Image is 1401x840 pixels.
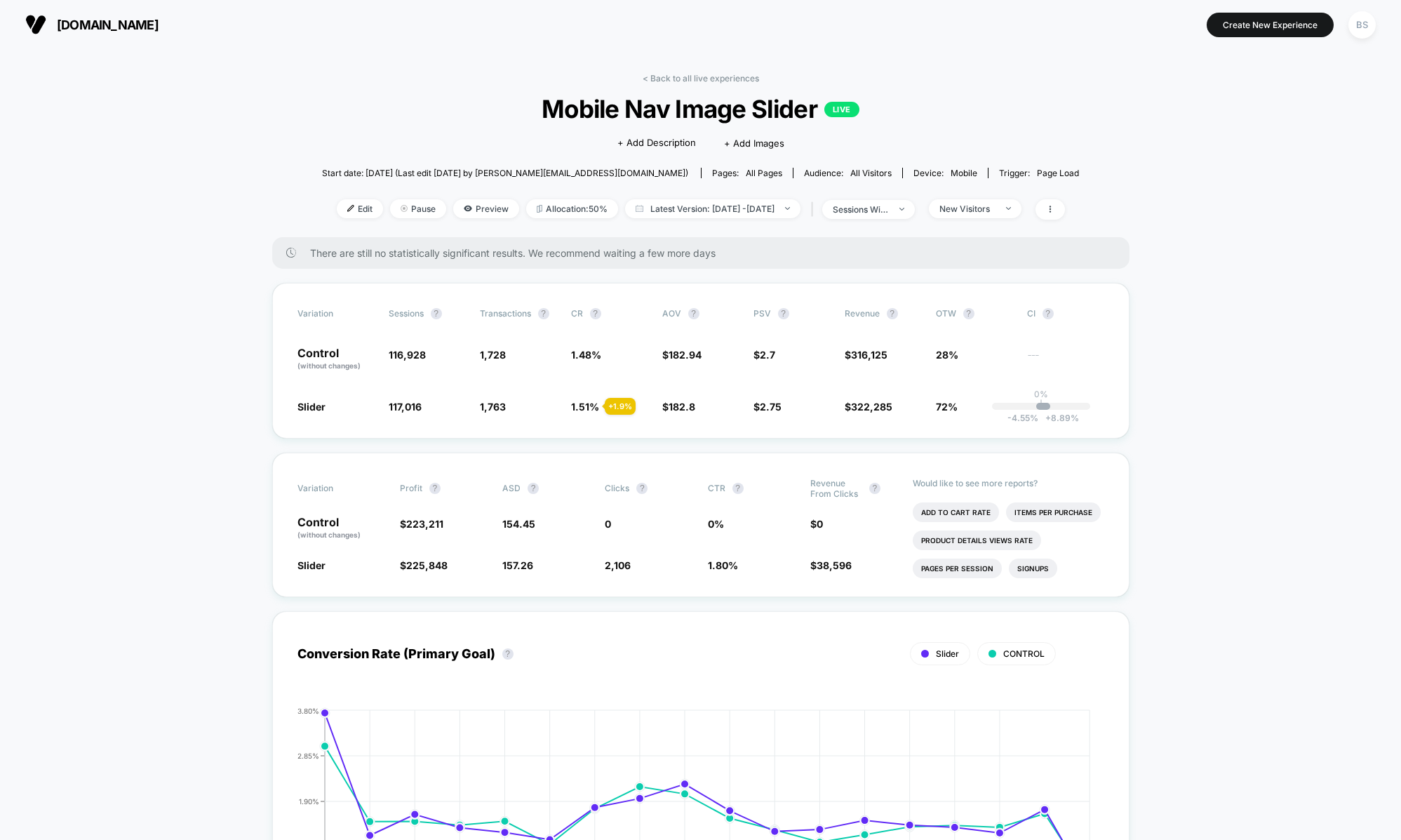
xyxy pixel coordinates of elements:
span: 116,928 [389,349,426,361]
span: Variation [297,478,375,499]
span: + [1045,413,1051,423]
li: Product Details Views Rate [913,531,1041,550]
img: end [899,208,904,211]
span: CONTROL [1003,648,1045,659]
span: | [807,199,822,220]
span: Clicks [605,483,629,493]
span: 72% [936,401,958,413]
span: $ [810,559,852,571]
span: Start date: [DATE] (Last edit [DATE] by [PERSON_NAME][EMAIL_ADDRESS][DOMAIN_NAME]) [322,168,688,178]
span: Transactions [480,308,531,319]
span: 0 % [708,518,724,530]
span: 225,848 [406,559,448,571]
button: Create New Experience [1207,13,1334,37]
span: Slider [297,559,326,571]
button: ? [887,308,898,319]
div: Pages: [712,168,782,178]
li: Signups [1009,559,1057,578]
img: Visually logo [25,14,46,35]
span: 0 [817,518,823,530]
span: ASD [502,483,521,493]
span: CR [571,308,583,319]
button: ? [963,308,974,319]
span: [DOMAIN_NAME] [57,18,159,32]
span: Edit [337,199,383,218]
div: Audience: [804,168,892,178]
span: Revenue From Clicks [810,478,862,499]
span: $ [845,401,892,413]
span: 316,125 [851,349,887,361]
span: $ [810,518,823,530]
span: Slider [936,648,959,659]
button: [DOMAIN_NAME] [21,13,163,36]
p: Control [297,516,386,540]
span: 1,763 [480,401,506,413]
p: Control [297,347,375,371]
span: Sessions [389,308,424,319]
span: 2.75 [760,401,782,413]
li: Add To Cart Rate [913,502,999,522]
span: Slider [297,401,326,413]
span: (without changes) [297,531,361,539]
span: 1.48 % [571,349,601,361]
span: 2.7 [760,349,775,361]
div: sessions with impression [833,204,889,215]
span: All Visitors [850,168,892,178]
span: 38,596 [817,559,852,571]
span: Device: [902,168,988,178]
span: + Add Description [617,136,696,150]
button: ? [869,483,880,494]
img: end [401,205,408,212]
span: Profit [400,483,422,493]
button: ? [538,308,549,319]
span: Pause [390,199,446,218]
span: There are still no statistically significant results. We recommend waiting a few more days [310,247,1101,259]
span: 117,016 [389,401,422,413]
tspan: 3.80% [297,706,319,714]
a: < Back to all live experiences [643,73,759,84]
span: Mobile Nav Image Slider [360,94,1041,124]
li: Items Per Purchase [1006,502,1101,522]
span: 1.51 % [571,401,599,413]
span: 2,106 [605,559,631,571]
span: 1.80 % [708,559,738,571]
span: $ [753,349,775,361]
button: ? [1043,308,1054,319]
button: ? [429,483,441,494]
span: $ [662,401,695,413]
span: $ [845,349,887,361]
p: | [1040,399,1043,410]
span: (without changes) [297,361,361,370]
p: LIVE [824,102,859,117]
button: ? [636,483,648,494]
span: $ [662,349,702,361]
p: Would like to see more reports? [913,478,1104,488]
tspan: 1.90% [299,796,319,805]
span: --- [1027,351,1104,371]
img: rebalance [537,205,542,213]
span: 1,728 [480,349,506,361]
span: CI [1027,308,1104,319]
button: ? [688,308,699,319]
button: BS [1344,11,1380,39]
button: ? [528,483,539,494]
img: end [1006,207,1011,210]
tspan: 2.85% [297,751,319,759]
span: Latest Version: [DATE] - [DATE] [625,199,800,218]
span: CTR [708,483,725,493]
span: 8.89 % [1038,413,1079,423]
button: ? [502,648,514,660]
span: 182.8 [669,401,695,413]
img: edit [347,205,354,212]
span: Preview [453,199,519,218]
img: calendar [636,205,643,212]
span: $ [753,401,782,413]
span: all pages [746,168,782,178]
span: + Add Images [724,138,784,149]
span: 223,211 [406,518,443,530]
button: ? [590,308,601,319]
span: mobile [951,168,977,178]
span: PSV [753,308,771,319]
div: New Visitors [939,204,996,214]
span: 157.26 [502,559,533,571]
